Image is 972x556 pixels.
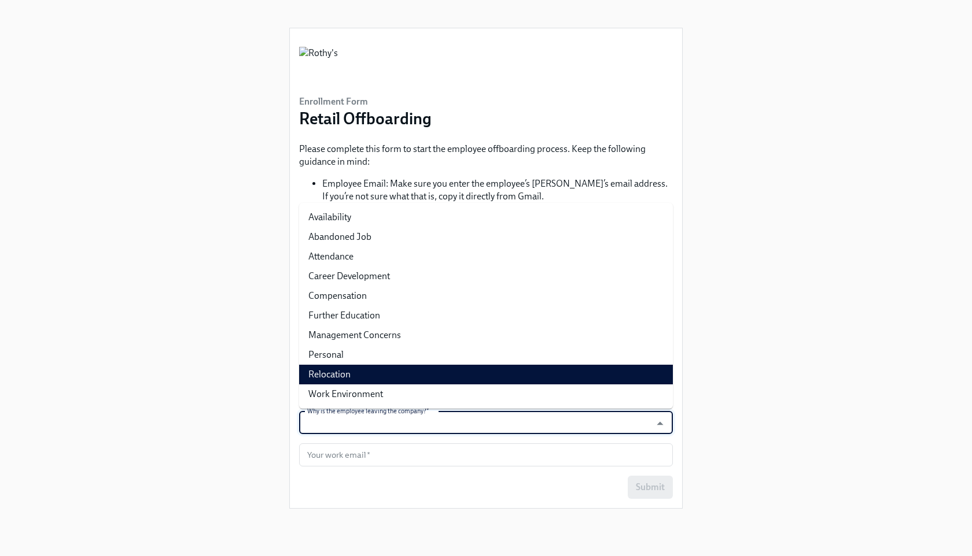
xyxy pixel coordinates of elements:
img: Rothy's [299,47,338,81]
li: Attendance [299,247,673,266]
li: Management Concerns [299,325,673,345]
button: Close [651,414,669,432]
h3: Retail Offboarding [299,108,432,129]
li: Further Education [299,306,673,325]
p: Please complete this form to start the employee offboarding process. Keep the following guidance ... [299,143,673,168]
li: Relocation [299,365,673,384]
li: Compensation [299,286,673,306]
li: Work Environment [299,384,673,404]
li: Abandoned Job [299,227,673,247]
li: Availability [299,207,673,227]
h6: Enrollment Form [299,95,432,108]
li: Personal [299,345,673,365]
li: Career Development [299,266,673,286]
li: Employee Email: Make sure you enter the employee’s [PERSON_NAME]’s email address. If you’re not s... [322,177,673,203]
